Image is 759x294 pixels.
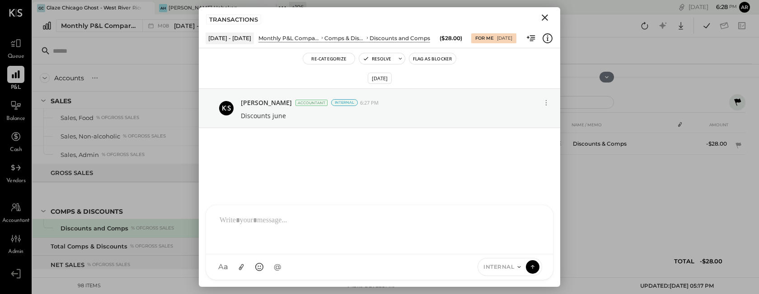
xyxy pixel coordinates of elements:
[47,5,141,12] div: Glaze Chicago Ghost - West River Rice LLC
[10,146,22,154] span: Cash
[569,116,674,133] th: NAME / MEMO
[123,133,166,139] div: % of GROSS SALES
[689,3,737,11] div: [DATE]
[159,4,167,12] div: AH
[130,243,173,249] div: % of GROSS SALES
[483,263,514,271] span: INTERNAL
[739,2,750,13] button: Ar
[677,2,686,12] div: copy link
[78,282,101,289] div: 98 items
[37,4,45,12] div: GC
[61,114,94,122] div: Sales, Food
[51,96,71,106] div: SALES
[569,133,674,155] td: Discounts & Comps
[51,207,123,216] div: Comps & Discounts
[729,4,737,10] span: pm
[61,21,137,30] div: Monthly P&L Comparison
[0,128,31,154] a: Cash
[56,19,230,32] button: Monthly P&L Comparison M08[DATE] - [DATE]
[158,23,172,28] span: M08
[169,5,237,12] div: [PERSON_NAME] Hoboken
[289,2,306,12] div: + 106
[710,3,728,11] span: 6 : 28
[61,151,99,159] div: Sales, Admin
[6,115,25,123] span: Balance
[11,84,21,92] span: P&L
[2,217,30,225] span: Accountant
[102,152,145,158] div: % of GROSS SALES
[0,97,31,123] a: Balance
[0,230,31,256] a: Admin
[87,262,130,268] div: % of GROSS SALES
[0,35,31,61] a: Queue
[51,169,93,177] div: GROSS SALES
[696,116,731,133] th: AMOUNT
[54,73,84,83] div: Accounts
[0,66,31,92] a: P&L
[61,224,128,233] div: Discounts and Comps
[0,159,31,185] a: Vendors
[131,225,174,231] div: % of GROSS SALES
[96,115,139,121] div: % of GROSS SALES
[51,242,127,251] div: Total Comps & Discounts
[0,199,31,225] a: Accountant
[61,132,120,141] div: Sales, Non-alcoholic
[51,261,84,269] div: NET SALES
[8,53,24,61] span: Queue
[174,22,221,30] span: [DATE] - [DATE]
[6,177,26,185] span: Vendors
[600,72,614,83] button: Show Chart
[696,133,731,155] td: -$28.00
[8,248,23,256] span: Admin
[640,282,714,289] span: UPDATED: [DATE] 05:17 PM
